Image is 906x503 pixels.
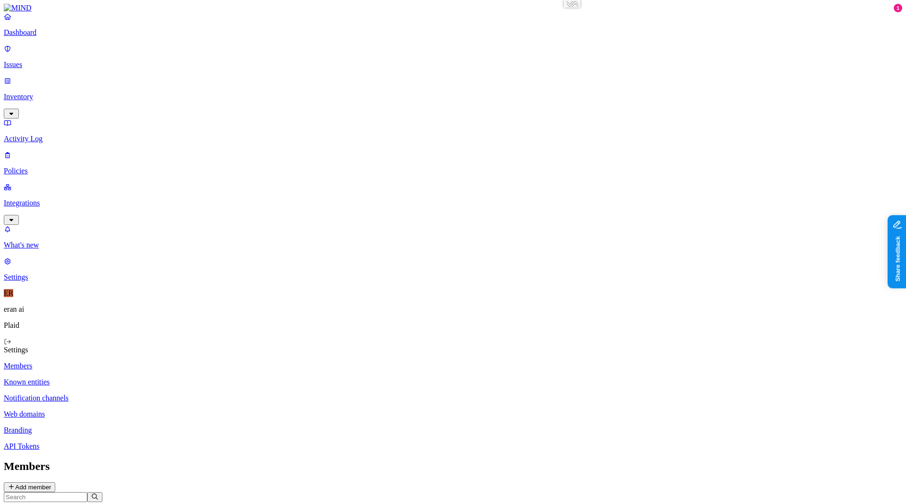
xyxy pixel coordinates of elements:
p: Settings [4,273,902,281]
p: Policies [4,167,902,175]
a: Notification channels [4,394,902,402]
a: Settings [4,257,902,281]
p: Inventory [4,93,902,101]
p: Activity Log [4,135,902,143]
a: Integrations [4,183,902,223]
a: Policies [4,151,902,175]
a: Issues [4,44,902,69]
p: Integrations [4,199,902,207]
h2: Members [4,460,902,473]
a: Activity Log [4,119,902,143]
a: Web domains [4,410,902,418]
img: MIND [4,4,32,12]
a: Members [4,362,902,370]
a: MIND [4,4,902,12]
p: Plaid [4,321,902,330]
a: Known entities [4,378,902,386]
a: What's new [4,225,902,249]
p: What's new [4,241,902,249]
a: Inventory [4,77,902,117]
button: Add member [4,482,55,492]
p: Dashboard [4,28,902,37]
a: Dashboard [4,12,902,37]
p: Issues [4,60,902,69]
div: Settings [4,346,902,354]
a: API Tokens [4,442,902,451]
p: eran ai [4,305,902,314]
div: 1 [894,4,902,12]
input: Search [4,492,87,502]
span: ER [4,289,13,297]
a: Branding [4,426,902,435]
